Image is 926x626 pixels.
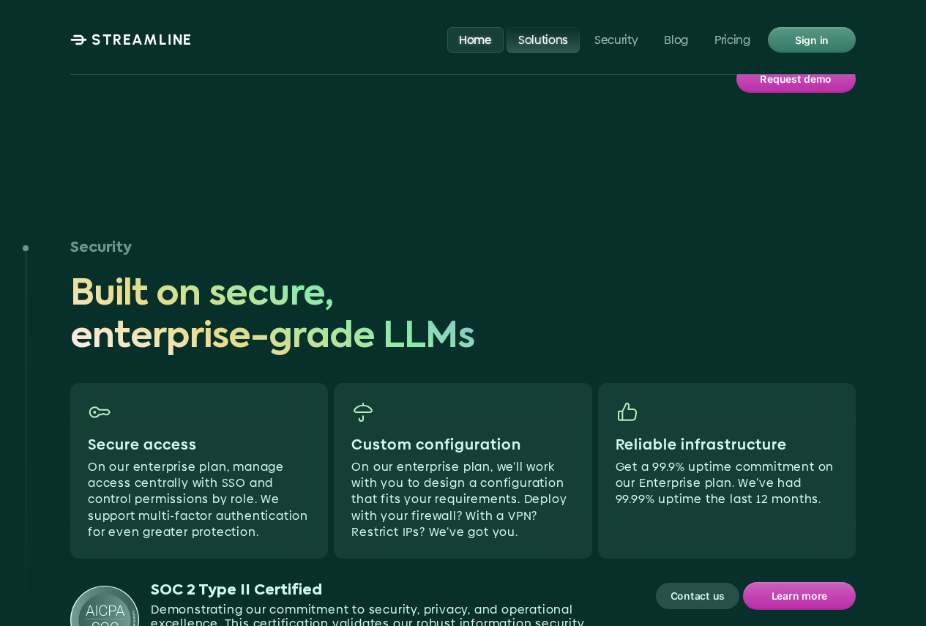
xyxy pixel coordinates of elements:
[351,459,574,541] p: On our enterprise plan, we’ll work with you to design a configuration that fits your requirements...
[736,65,856,93] a: Request demo
[447,26,504,52] a: Home
[653,26,701,52] a: Blog
[616,436,838,453] p: Reliable infrastructure
[518,32,568,46] p: Solutions
[92,31,193,48] p: STREAMLINE
[70,320,474,355] span: enterprise-grade LLMs
[665,32,689,46] p: Blog
[703,26,762,52] a: Pricing
[772,586,827,605] p: Learn more
[70,239,132,257] h3: Security
[70,277,333,313] span: Built on secure,
[760,70,832,89] p: Request demo
[583,26,649,52] a: Security
[88,436,310,453] p: Secure access
[795,30,829,49] p: Sign in
[616,459,838,508] p: Get a 99.9% uptime commitment on our Enterprise plan. We’ve had 99.99% uptime the last 12 months.
[768,27,856,53] a: Sign in
[714,32,750,46] p: Pricing
[459,32,492,46] p: Home
[594,32,638,46] p: Security
[88,459,310,541] p: On our enterprise plan, manage access centrally with SSO and control permissions by role. We supp...
[671,586,725,605] p: Contact us
[351,436,574,453] p: Custom configuration
[70,31,193,48] a: STREAMLINE
[743,582,856,610] a: Learn more
[151,582,619,600] h3: SOC 2 Type II Certified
